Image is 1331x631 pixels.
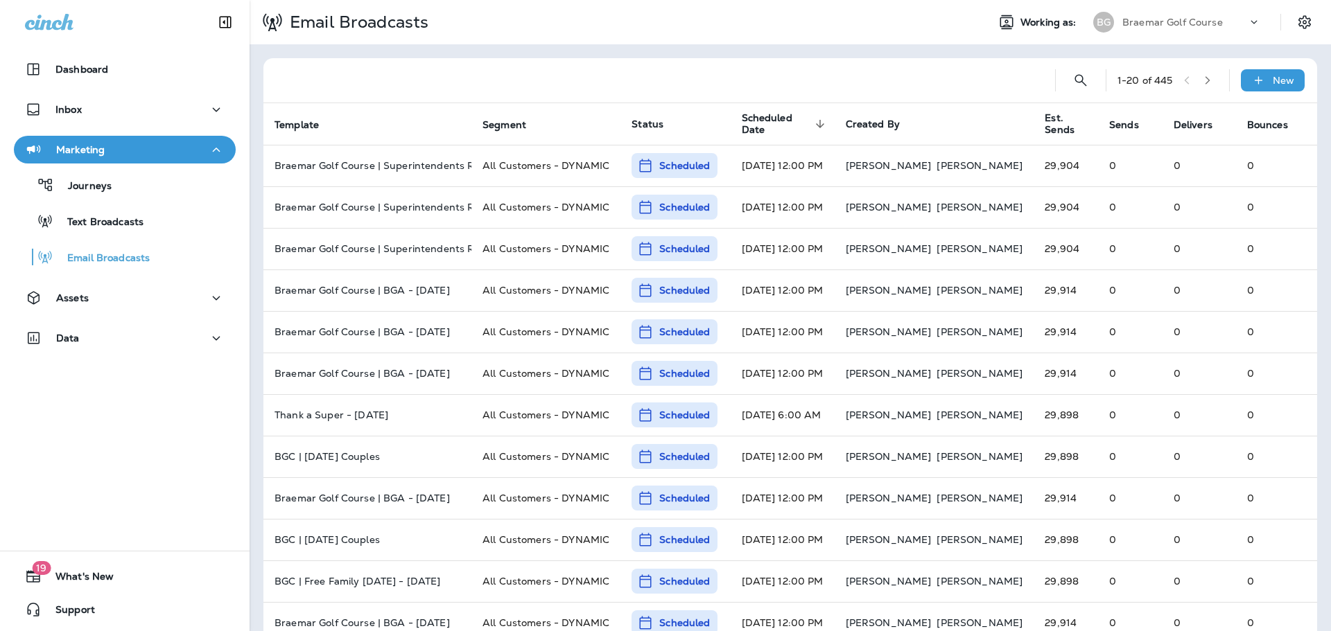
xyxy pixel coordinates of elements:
p: [PERSON_NAME] [846,285,932,296]
td: 29,914 [1034,353,1098,394]
td: 0 [1098,145,1163,186]
span: All Customers - DYNAMIC [482,284,609,296]
span: Working as: [1020,17,1079,28]
p: [PERSON_NAME] [937,492,1023,504]
span: Support [42,604,95,621]
p: [PERSON_NAME] [846,534,932,545]
p: Scheduled [659,491,710,505]
td: 0 [1163,228,1236,269]
p: [PERSON_NAME] [846,160,932,171]
p: [PERSON_NAME] [846,492,932,504]
td: [DATE] 12:00 PM [731,477,835,519]
p: Braemar Golf Course | BGA - Sept 2025 [275,368,460,379]
p: Braemar Golf Course | BGA - Sept 2025 [275,617,460,628]
td: 0 [1236,519,1312,560]
p: Email Broadcasts [53,252,150,265]
td: 29,914 [1034,269,1098,311]
p: New [1273,75,1294,86]
span: All Customers - DYNAMIC [482,450,609,463]
p: BGC | Sept 2025 Couples [275,534,460,545]
td: 0 [1236,477,1312,519]
td: 29,914 [1034,477,1098,519]
span: All Customers - DYNAMIC [482,409,609,421]
span: All Customers - DYNAMIC [482,201,609,213]
p: Braemar Golf Course | Superintendents Revenge - October 2025 [275,243,460,254]
td: 0 [1236,353,1312,394]
td: 0 [1163,353,1236,394]
span: Delivers [1174,118,1230,131]
p: [PERSON_NAME] [937,243,1023,254]
div: BG [1093,12,1114,33]
span: All Customers - DYNAMIC [482,326,609,338]
p: [PERSON_NAME] [846,409,932,420]
td: 0 [1098,228,1163,269]
span: Template [275,119,319,131]
span: Est. Sends [1045,112,1093,136]
p: [PERSON_NAME] [846,243,932,254]
span: All Customers - DYNAMIC [482,367,609,380]
div: 1 - 20 of 445 [1117,75,1173,86]
span: All Customers - DYNAMIC [482,533,609,546]
td: [DATE] 12:00 PM [731,436,835,477]
span: All Customers - DYNAMIC [482,159,609,172]
span: Sends [1109,118,1157,131]
p: Scheduled [659,200,710,214]
button: Marketing [14,136,236,163]
p: Thank a Super - September 2025 [275,409,460,420]
p: [PERSON_NAME] [846,368,932,379]
td: 0 [1163,145,1236,186]
p: [PERSON_NAME] [846,326,932,337]
button: Support [14,596,236,623]
td: 29,904 [1034,186,1098,228]
p: Braemar Golf Course | Superintendents Revenge - October 2025 [275,202,460,213]
p: Scheduled [659,325,710,339]
span: What's New [42,571,114,587]
span: All Customers - DYNAMIC [482,242,609,255]
td: 0 [1236,186,1312,228]
p: [PERSON_NAME] [937,202,1023,213]
span: Segment [482,119,526,131]
button: Settings [1292,10,1317,35]
td: 0 [1163,269,1236,311]
p: BGC | Free Family Friday - Aug 2025 [275,576,460,587]
td: 0 [1098,394,1163,436]
p: Scheduled [659,159,710,172]
td: 0 [1236,311,1312,353]
p: [PERSON_NAME] [846,451,932,462]
td: 0 [1236,394,1312,436]
td: 0 [1098,477,1163,519]
p: [PERSON_NAME] [937,368,1023,379]
button: 19What's New [14,562,236,590]
p: Braemar Golf Course | BGA - Sept 2025 [275,492,460,504]
p: [PERSON_NAME] [937,451,1023,462]
p: Email Broadcasts [284,12,428,33]
td: 29,904 [1034,228,1098,269]
p: [PERSON_NAME] [937,409,1023,420]
td: 0 [1098,269,1163,311]
span: Scheduled Date [742,112,811,136]
button: Email Broadcasts [14,242,236,272]
td: 29,914 [1034,311,1098,353]
td: 0 [1163,519,1236,560]
span: All Customers - DYNAMIC [482,492,609,504]
td: [DATE] 12:00 PM [731,311,835,353]
p: Braemar Golf Course | Superintendents Revenge - October 2025 [275,160,460,171]
button: Data [14,324,236,352]
span: Sends [1109,119,1139,131]
td: 0 [1163,186,1236,228]
td: 29,898 [1034,436,1098,477]
p: Braemar Golf Course | BGA - Sept 2025 [275,326,460,337]
td: 0 [1236,228,1312,269]
p: Scheduled [659,533,710,546]
p: Scheduled [659,366,710,380]
td: 0 [1098,353,1163,394]
span: Template [275,118,337,131]
td: 0 [1163,311,1236,353]
button: Collapse Sidebar [206,8,245,36]
td: 0 [1098,519,1163,560]
td: 0 [1098,560,1163,602]
p: Data [56,332,80,344]
td: [DATE] 12:00 PM [731,269,835,311]
p: Assets [56,292,89,303]
td: 29,898 [1034,560,1098,602]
